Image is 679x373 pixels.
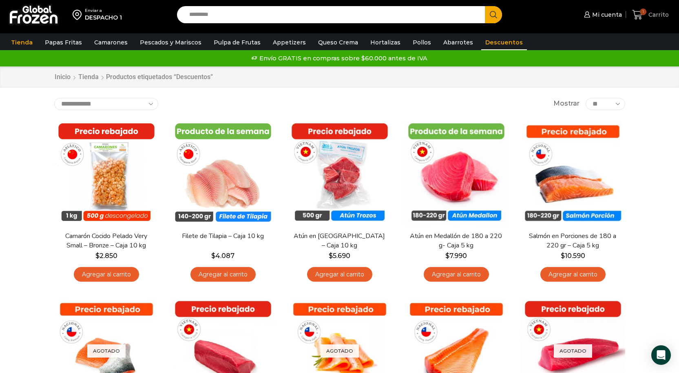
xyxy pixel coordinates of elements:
span: Mi cuenta [590,11,622,19]
a: Tienda [78,73,99,82]
a: Pollos [409,35,435,50]
a: Abarrotes [439,35,477,50]
div: Open Intercom Messenger [651,345,671,365]
p: Agotado [321,344,359,358]
span: $ [329,252,333,260]
select: Pedido de la tienda [54,98,158,110]
nav: Breadcrumb [54,73,213,82]
img: address-field-icon.svg [73,8,85,22]
bdi: 5.690 [329,252,350,260]
bdi: 10.590 [561,252,585,260]
div: Enviar a [85,8,122,13]
a: Mi cuenta [582,7,622,23]
a: Filete de Tilapia – Caja 10 kg [176,232,270,241]
a: Hortalizas [366,35,405,50]
a: Descuentos [481,35,527,50]
a: Agregar al carrito: “Salmón en Porciones de 180 a 220 gr - Caja 5 kg” [540,267,606,282]
a: Agregar al carrito: “Atún en Trozos - Caja 10 kg” [307,267,372,282]
bdi: 2.850 [95,252,117,260]
span: $ [211,252,215,260]
button: Search button [485,6,502,23]
span: $ [445,252,449,260]
a: Pescados y Mariscos [136,35,206,50]
a: Papas Fritas [41,35,86,50]
h1: Productos etiquetados “Descuentos” [106,73,213,81]
a: Camarones [90,35,132,50]
span: Mostrar [553,99,579,108]
bdi: 4.087 [211,252,234,260]
a: Inicio [54,73,71,82]
a: Tienda [7,35,37,50]
span: $ [95,252,100,260]
a: Atún en Medallón de 180 a 220 g- Caja 5 kg [409,232,503,250]
span: Carrito [646,11,669,19]
a: Salmón en Porciones de 180 a 220 gr – Caja 5 kg [526,232,619,250]
a: Queso Crema [314,35,362,50]
span: $ [561,252,565,260]
a: Camarón Cocido Pelado Very Small – Bronze – Caja 10 kg [59,232,153,250]
a: Atún en [GEOGRAPHIC_DATA] – Caja 10 kg [292,232,386,250]
a: Appetizers [269,35,310,50]
a: Agregar al carrito: “Atún en Medallón de 180 a 220 g- Caja 5 kg” [424,267,489,282]
a: Agregar al carrito: “Camarón Cocido Pelado Very Small - Bronze - Caja 10 kg” [74,267,139,282]
div: DESPACHO 1 [85,13,122,22]
p: Agotado [554,344,592,358]
a: 1 Carrito [630,5,671,24]
span: 1 [640,9,646,15]
a: Pulpa de Frutas [210,35,265,50]
p: Agotado [87,344,126,358]
bdi: 7.990 [445,252,467,260]
a: Agregar al carrito: “Filete de Tilapia - Caja 10 kg” [190,267,256,282]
